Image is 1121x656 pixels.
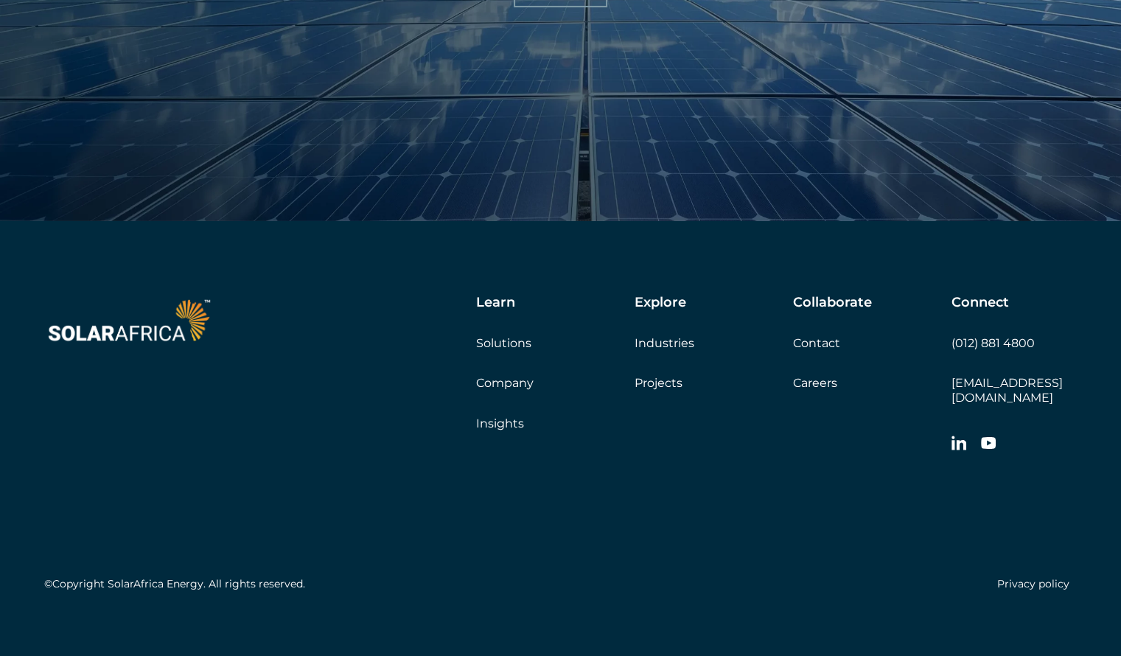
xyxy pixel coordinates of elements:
a: Careers [793,376,837,390]
a: Company [476,376,534,390]
a: Privacy policy [997,577,1069,590]
a: Insights [476,416,524,430]
a: [EMAIL_ADDRESS][DOMAIN_NAME] [951,376,1063,404]
a: Solutions [476,336,531,350]
a: (012) 881 4800 [951,336,1035,350]
h5: Explore [635,295,686,311]
h5: Collaborate [793,295,872,311]
a: Contact [793,336,840,350]
h5: Learn [476,295,515,311]
a: Industries [635,336,694,350]
a: Projects [635,376,682,390]
h5: Connect [951,295,1009,311]
h5: ©Copyright SolarAfrica Energy. All rights reserved. [44,578,305,590]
